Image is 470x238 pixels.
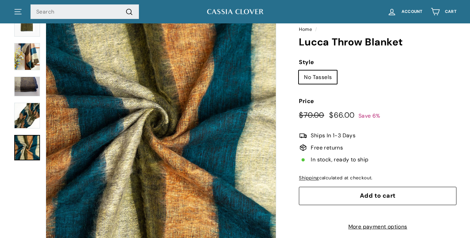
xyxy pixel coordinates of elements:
input: Search [30,4,139,19]
span: Account [402,9,423,14]
h1: Lucca Throw Blanket [299,37,456,48]
span: Add to cart [360,192,396,200]
a: Lucca Throw Blanket [14,77,40,96]
label: Style [299,58,456,67]
img: Lucca Throw Blanket [14,43,40,70]
span: Free returns [311,143,343,152]
img: A striped throw blanket with varying shades of olive green, deep teal, mustard, and beige, with a... [14,11,40,37]
span: / [313,26,319,32]
a: Shipping [299,175,319,181]
a: Account [383,2,427,22]
a: Home [299,26,312,32]
label: No Tassels [299,71,337,84]
span: Ships In 1-3 Days [311,131,355,140]
div: calculated at checkout. [299,174,456,182]
span: Cart [445,9,456,14]
img: Lucca Throw Blanket [14,77,40,97]
span: $66.00 [329,110,354,120]
label: Price [299,97,456,106]
a: More payment options [299,222,456,231]
button: Add to cart [299,187,456,205]
nav: breadcrumbs [299,26,456,33]
span: In stock, ready to ship [311,155,368,164]
span: $70.00 [299,110,324,120]
a: Cart [427,2,461,22]
img: Lucca Throw Blanket [14,103,40,128]
a: Lucca Throw Blanket [14,135,40,161]
span: Save 6% [359,112,381,119]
